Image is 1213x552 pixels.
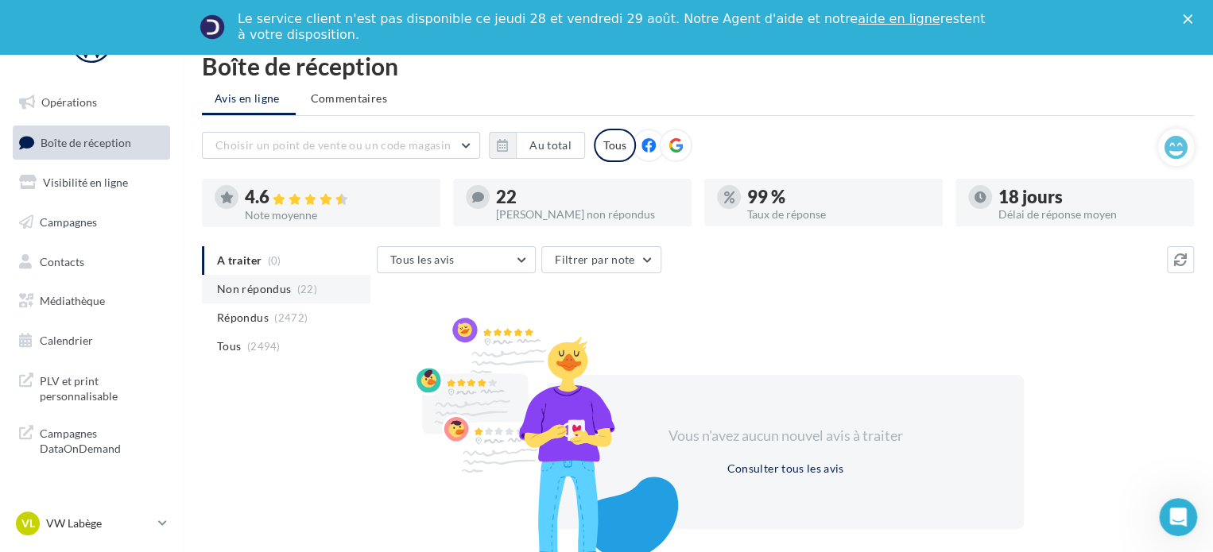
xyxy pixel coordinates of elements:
[10,245,173,279] a: Contacts
[40,334,93,347] span: Calendrier
[297,283,317,295] span: (22)
[720,459,850,478] button: Consulter tous les avis
[40,423,164,457] span: Campagnes DataOnDemand
[747,209,930,220] div: Taux de réponse
[10,364,173,411] a: PLV et print personnalisable
[202,132,480,159] button: Choisir un point de vente ou un code magasin
[200,14,225,40] img: Profile image for Service-Client
[10,416,173,463] a: Campagnes DataOnDemand
[311,91,387,106] span: Commentaires
[41,135,131,149] span: Boîte de réception
[1183,14,1199,24] div: Fermer
[10,206,173,239] a: Campagnes
[377,246,536,273] button: Tous les avis
[217,310,269,326] span: Répondus
[245,188,428,207] div: 4.6
[238,11,988,43] div: Le service client n'est pas disponible ce jeudi 28 et vendredi 29 août. Notre Agent d'aide et not...
[496,209,679,220] div: [PERSON_NAME] non répondus
[1159,498,1197,536] iframe: Intercom live chat
[245,210,428,221] div: Note moyenne
[41,95,97,109] span: Opérations
[215,138,451,152] span: Choisir un point de vente ou un code magasin
[541,246,661,273] button: Filtrer par note
[40,294,105,307] span: Médiathèque
[43,176,128,189] span: Visibilité en ligne
[21,515,35,531] span: VL
[46,515,152,531] p: VW Labège
[516,132,585,159] button: Au total
[998,209,1181,220] div: Délai de réponse moyen
[10,324,173,357] a: Calendrier
[13,508,170,538] a: VL VW Labège
[247,340,281,353] span: (2494)
[10,125,173,160] a: Boîte de réception
[10,284,173,318] a: Médiathèque
[858,11,940,26] a: aide en ligne
[496,188,679,206] div: 22
[390,253,455,266] span: Tous les avis
[489,132,585,159] button: Au total
[747,188,930,206] div: 99 %
[217,338,241,354] span: Tous
[217,281,291,297] span: Non répondus
[594,129,636,162] div: Tous
[274,311,308,324] span: (2472)
[202,54,1194,78] div: Boîte de réception
[40,215,97,229] span: Campagnes
[40,370,164,404] span: PLV et print personnalisable
[998,188,1181,206] div: 18 jours
[40,254,84,268] span: Contacts
[10,86,173,119] a: Opérations
[649,426,922,446] div: Vous n'avez aucun nouvel avis à traiter
[10,166,173,199] a: Visibilité en ligne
